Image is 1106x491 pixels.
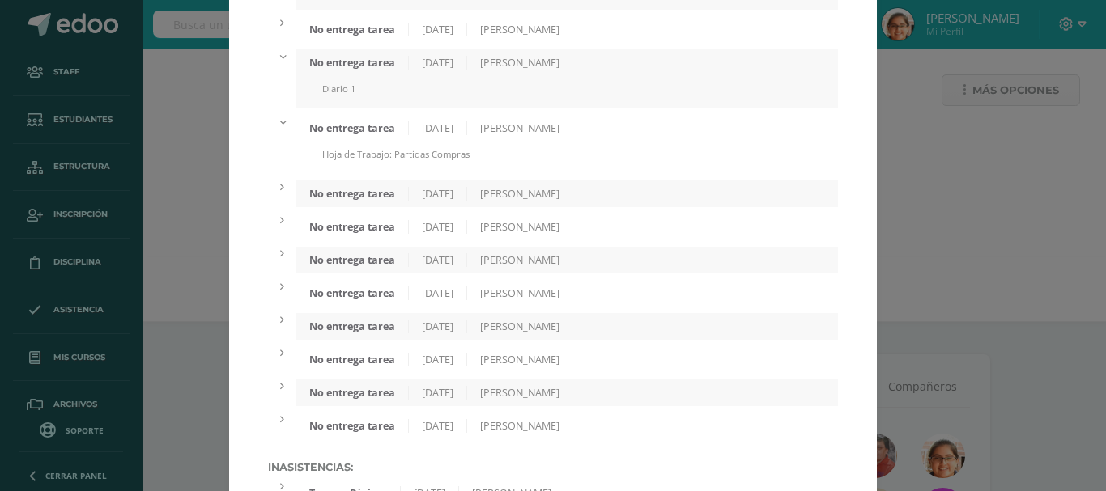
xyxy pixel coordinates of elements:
[409,23,467,36] div: [DATE]
[409,286,467,300] div: [DATE]
[409,253,467,267] div: [DATE]
[409,419,467,433] div: [DATE]
[467,220,572,234] div: [PERSON_NAME]
[268,461,838,473] label: Inasistencias:
[467,253,572,267] div: [PERSON_NAME]
[467,320,572,333] div: [PERSON_NAME]
[296,56,409,70] div: No entrega tarea
[296,253,409,267] div: No entrega tarea
[467,286,572,300] div: [PERSON_NAME]
[409,220,467,234] div: [DATE]
[467,23,572,36] div: [PERSON_NAME]
[296,353,409,366] div: No entrega tarea
[409,121,467,135] div: [DATE]
[409,56,467,70] div: [DATE]
[296,419,409,433] div: No entrega tarea
[409,353,467,366] div: [DATE]
[467,56,572,70] div: [PERSON_NAME]
[296,220,409,234] div: No entrega tarea
[409,386,467,400] div: [DATE]
[467,121,572,135] div: [PERSON_NAME]
[467,187,572,201] div: [PERSON_NAME]
[467,386,572,400] div: [PERSON_NAME]
[409,187,467,201] div: [DATE]
[296,187,409,201] div: No entrega tarea
[296,286,409,300] div: No entrega tarea
[409,320,467,333] div: [DATE]
[296,23,409,36] div: No entrega tarea
[296,320,409,333] div: No entrega tarea
[296,83,838,108] div: Diario 1
[296,148,838,174] div: Hoja de Trabajo: Partidas Compras
[296,386,409,400] div: No entrega tarea
[467,353,572,366] div: [PERSON_NAME]
[467,419,572,433] div: [PERSON_NAME]
[296,121,409,135] div: No entrega tarea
